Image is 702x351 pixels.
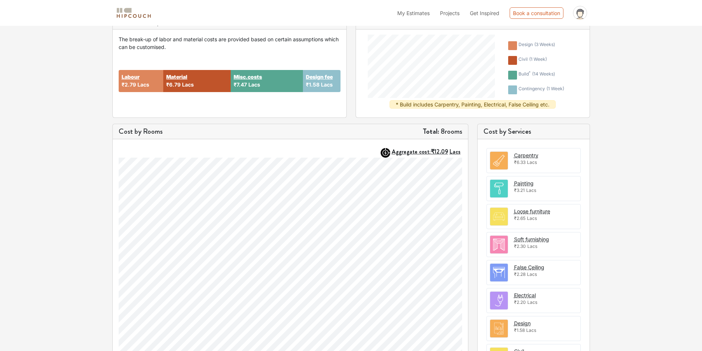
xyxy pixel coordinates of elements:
button: Design [514,319,531,327]
span: Lacs [527,271,537,277]
button: Loose furniture [514,207,550,215]
img: AggregateIcon [381,148,390,158]
h5: Cost by Rooms [119,127,163,136]
button: Electrical [514,291,536,299]
button: Design fee [306,73,333,81]
div: contingency [518,85,564,94]
span: Lacs [450,147,461,156]
div: Book a consultation [510,7,563,19]
span: ₹2.65 [514,215,525,221]
span: Lacs [526,187,536,193]
span: ₹3.21 [514,187,525,193]
span: ₹6.33 [514,159,525,165]
span: ₹12.09 [431,147,448,156]
span: My Estimates [397,10,430,16]
span: Lacs [527,299,537,305]
span: ₹1.58 [514,327,525,333]
span: Lacs [182,81,194,88]
span: Projects [440,10,460,16]
div: build [518,71,555,80]
strong: Aggregate cost: [392,147,461,156]
span: ( 14 weeks ) [532,71,555,77]
div: design [518,41,555,50]
span: Lacs [527,243,537,249]
span: Lacs [527,159,537,165]
span: ₹7.47 [234,81,247,88]
button: Labour [122,73,140,81]
h5: 8 rooms [423,127,462,136]
img: room.svg [490,236,508,253]
strong: Total: [423,126,439,137]
span: ₹2.79 [122,81,136,88]
span: Get Inspired [470,10,499,16]
h5: Total: [288,17,340,26]
img: room.svg [490,180,508,197]
img: room.svg [490,292,508,309]
h5: Cost by Services [483,127,584,136]
span: ₹2.30 [514,243,526,249]
button: Carpentry [514,151,538,159]
button: Aggregate cost:₹12.09Lacs [392,148,462,155]
span: ( 1 week ) [529,56,547,62]
span: Lacs [248,81,260,88]
span: ₹2.28 [514,271,525,277]
button: Soft furnishing [514,235,549,243]
span: ( 1 week ) [546,86,564,91]
div: civil [518,56,547,65]
span: ₹2.20 [514,299,526,305]
div: The break-up of labor and material costs are provided based on certain assumptions which can be c... [119,35,340,51]
button: Misc.costs [234,73,262,81]
span: ( 3 weeks ) [534,42,555,47]
button: Material [166,73,187,81]
h5: Cost Break-up [119,17,161,26]
h5: Timeline [362,17,386,26]
img: room.svg [490,208,508,225]
button: False Ceiling [514,263,544,271]
img: room.svg [490,264,508,281]
div: * Build includes Carpentry, Painting, Electrical, False Ceiling etc. [390,100,556,109]
h5: 19 - 20 Weeks [544,17,584,26]
span: ₹6.79 [166,81,181,88]
span: ₹1.58 [306,81,319,88]
img: room.svg [490,152,508,169]
span: Lacs [527,215,537,221]
span: Lacs [526,327,536,333]
span: Lacs [321,81,333,88]
img: logo-horizontal.svg [115,7,152,20]
button: Painting [514,179,534,187]
span: Lacs [137,81,149,88]
span: logo-horizontal.svg [115,5,152,21]
img: room.svg [490,320,508,337]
